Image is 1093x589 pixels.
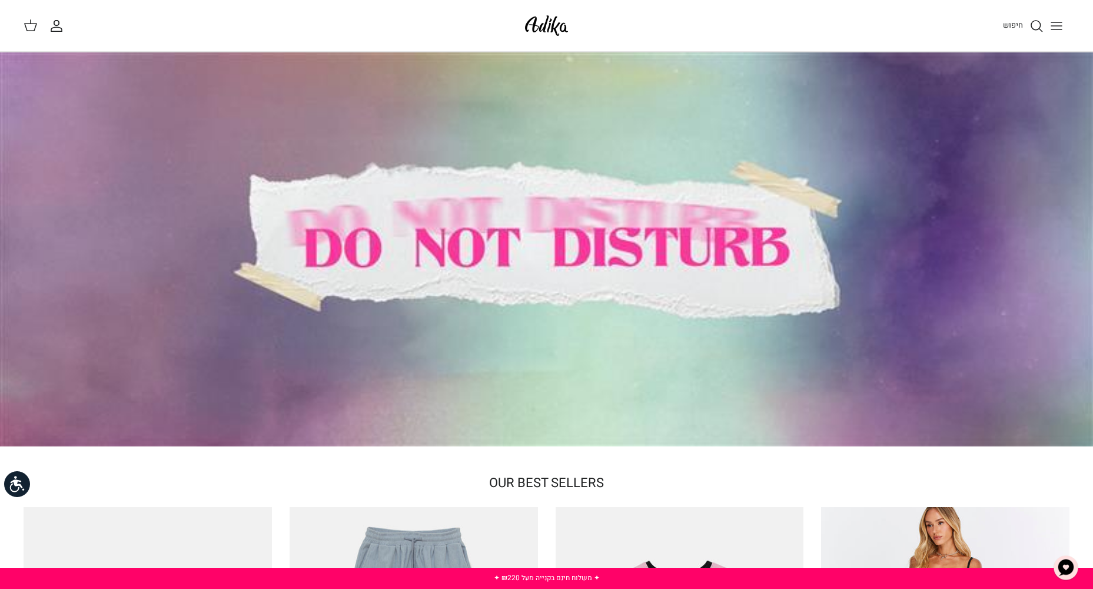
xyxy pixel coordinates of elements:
[1003,19,1023,31] span: חיפוש
[1044,13,1069,39] button: Toggle menu
[494,573,600,583] a: ✦ משלוח חינם בקנייה מעל ₪220 ✦
[521,12,572,39] img: Adika IL
[489,474,604,492] a: OUR BEST SELLERS
[1003,19,1044,33] a: חיפוש
[1048,550,1084,585] button: צ'אט
[49,19,68,33] a: החשבון שלי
